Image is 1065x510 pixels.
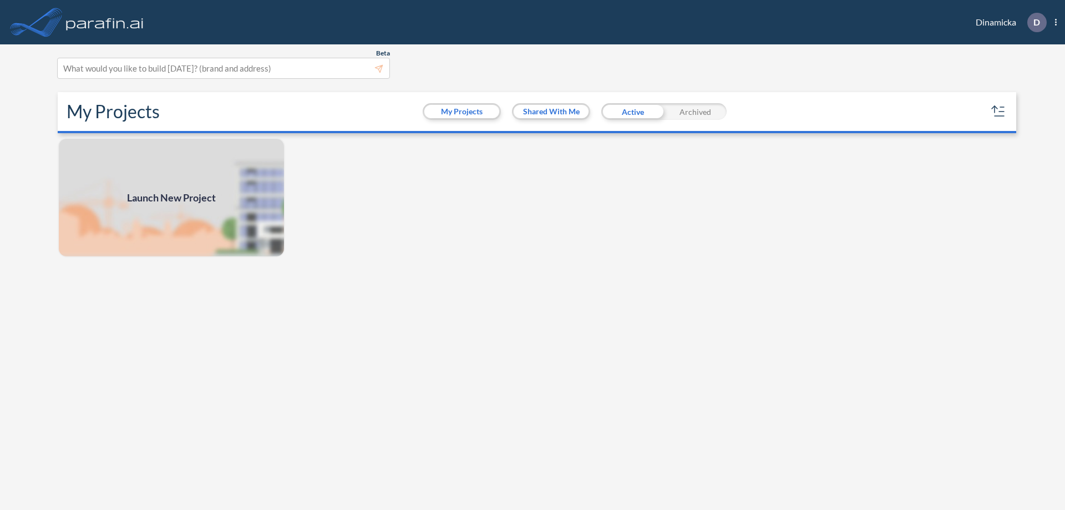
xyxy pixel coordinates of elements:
[424,105,499,118] button: My Projects
[664,103,727,120] div: Archived
[58,138,285,257] a: Launch New Project
[514,105,589,118] button: Shared With Me
[959,13,1057,32] div: Dinamicka
[601,103,664,120] div: Active
[127,190,216,205] span: Launch New Project
[1033,17,1040,27] p: D
[64,11,146,33] img: logo
[67,101,160,122] h2: My Projects
[376,49,390,58] span: Beta
[990,103,1007,120] button: sort
[58,138,285,257] img: add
